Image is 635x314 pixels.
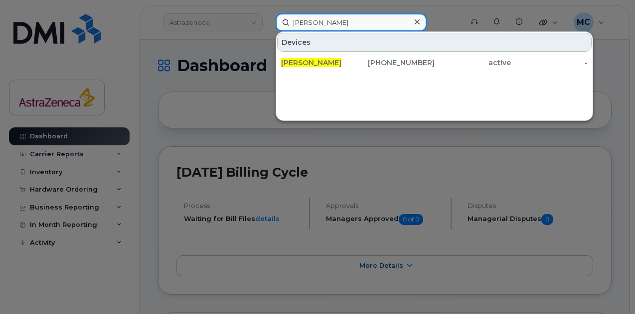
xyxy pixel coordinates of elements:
[281,58,341,67] span: [PERSON_NAME]
[435,58,511,68] div: active
[277,33,592,52] div: Devices
[511,58,588,68] div: -
[358,58,435,68] div: [PHONE_NUMBER]
[277,54,592,72] a: [PERSON_NAME][PHONE_NUMBER]active-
